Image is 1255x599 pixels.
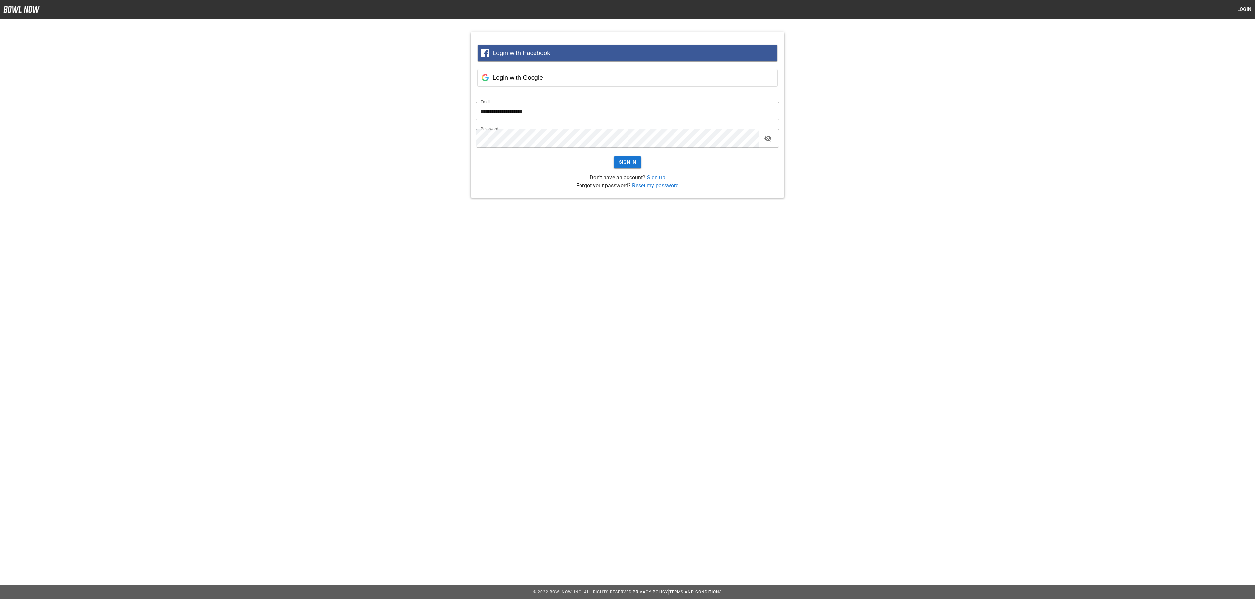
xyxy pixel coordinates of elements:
[533,590,633,594] span: © 2022 BowlNow, Inc. All Rights Reserved.
[761,132,774,145] button: toggle password visibility
[3,6,40,13] img: logo
[476,182,779,190] p: Forgot your password?
[476,174,779,182] p: Don't have an account?
[632,182,679,189] a: Reset my password
[493,49,550,56] span: Login with Facebook
[478,45,777,61] button: Login with Facebook
[493,74,543,81] span: Login with Google
[633,590,668,594] a: Privacy Policy
[1234,3,1255,16] button: Login
[478,69,777,86] button: Login with Google
[614,156,642,168] button: Sign In
[647,174,665,181] a: Sign up
[669,590,722,594] a: Terms and Conditions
